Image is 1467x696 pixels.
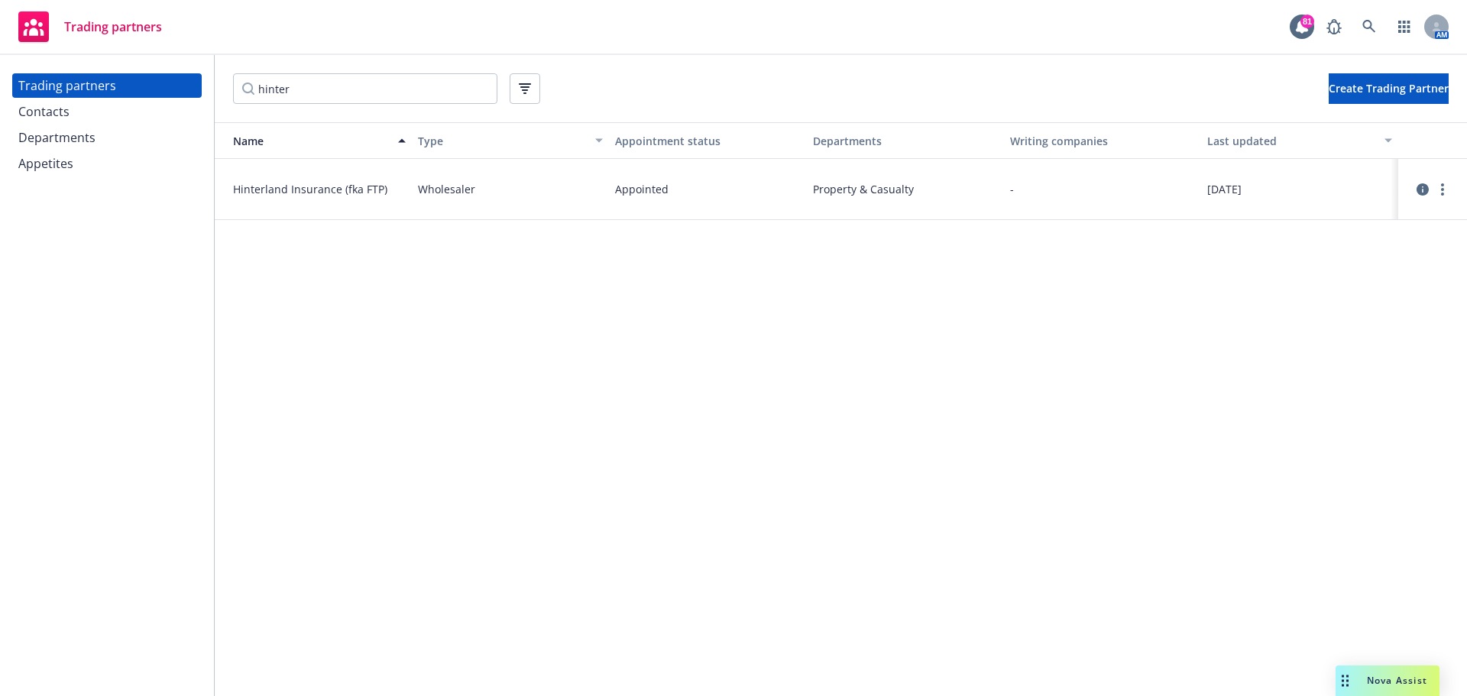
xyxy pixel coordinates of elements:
div: Trading partners [18,73,116,98]
div: Appetites [18,151,73,176]
span: Trading partners [64,21,162,33]
span: Hinterland Insurance (fka FTP) [233,181,406,197]
a: Trading partners [12,73,202,98]
button: Appointment status [609,122,806,159]
span: Create Trading Partner [1329,81,1449,95]
span: Wholesaler [418,181,475,197]
div: 81 [1300,15,1314,28]
div: Drag to move [1336,665,1355,696]
div: Appointment status [615,133,800,149]
button: Nova Assist [1336,665,1439,696]
div: Name [221,133,389,149]
button: Last updated [1201,122,1398,159]
div: Contacts [18,99,70,124]
a: Contacts [12,99,202,124]
div: Type [418,133,586,149]
div: Writing companies [1010,133,1195,149]
span: Appointed [615,181,669,197]
div: Departments [813,133,998,149]
a: Departments [12,125,202,150]
a: Switch app [1389,11,1420,42]
a: circleInformation [1414,180,1432,199]
button: Writing companies [1004,122,1201,159]
span: Nova Assist [1367,674,1427,687]
button: Name [215,122,412,159]
div: Departments [18,125,96,150]
span: - [1010,181,1014,197]
a: more [1433,180,1452,199]
div: Last updated [1207,133,1375,149]
span: Property & Casualty [813,181,998,197]
button: Type [412,122,609,159]
button: Create Trading Partner [1329,73,1449,104]
span: [DATE] [1207,181,1242,197]
input: Filter by keyword... [233,73,497,104]
button: Departments [807,122,1004,159]
a: Report a Bug [1319,11,1349,42]
a: Trading partners [12,5,168,48]
a: Search [1354,11,1384,42]
a: Appetites [12,151,202,176]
